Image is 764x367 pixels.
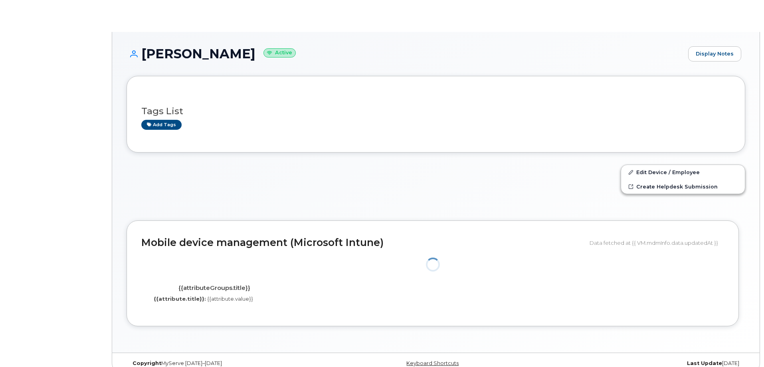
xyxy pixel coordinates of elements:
a: Edit Device / Employee [621,165,745,179]
a: Add tags [141,120,182,130]
a: Create Helpdesk Submission [621,179,745,194]
div: MyServe [DATE]–[DATE] [127,360,333,367]
a: Keyboard Shortcuts [406,360,459,366]
h4: {{attributeGroups.title}} [147,285,281,292]
div: Data fetched at {{ VM.mdmInfo.data.updatedAt }} [590,235,724,250]
a: Display Notes [688,46,741,61]
label: {{attribute.title}}: [154,295,206,303]
strong: Copyright [133,360,161,366]
span: {{attribute.value}} [207,296,253,302]
h3: Tags List [141,106,730,116]
div: [DATE] [539,360,745,367]
h2: Mobile device management (Microsoft Intune) [141,237,584,248]
small: Active [263,48,296,58]
h1: [PERSON_NAME] [127,47,684,61]
strong: Last Update [687,360,722,366]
